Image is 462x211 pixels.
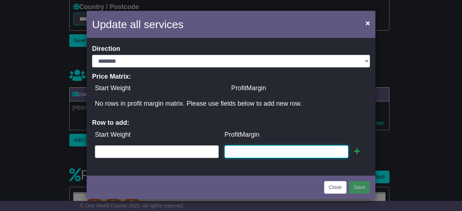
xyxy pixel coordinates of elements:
[349,181,370,194] button: Save
[228,80,363,96] td: ProfitMargin
[92,127,222,142] td: Start Weight
[92,73,131,80] b: Price Matrix:
[92,18,183,30] span: Update all services
[92,80,228,96] td: Start Weight
[92,119,129,126] b: Row to add:
[366,19,370,27] span: ×
[362,16,374,30] button: Close
[92,96,363,111] td: No rows in profit margin matrix. Please use fields below to add new row.
[92,45,120,53] label: Direction
[324,181,346,194] button: Close
[222,127,351,142] td: ProfitMargin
